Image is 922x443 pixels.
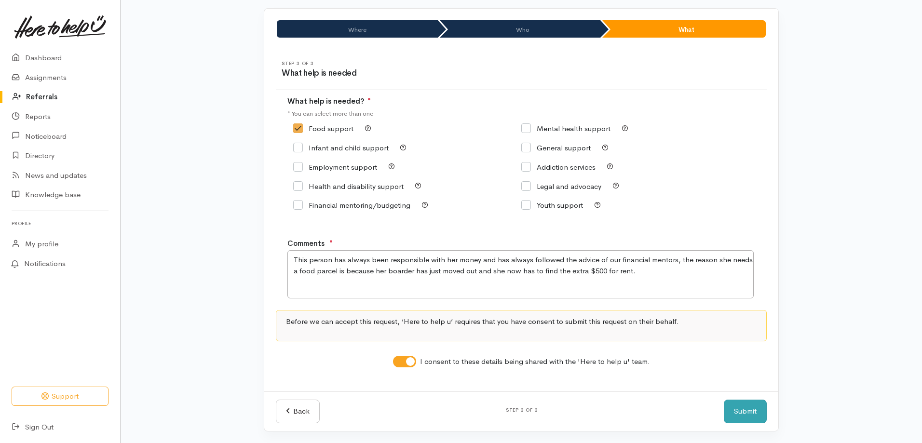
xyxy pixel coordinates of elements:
label: Food support [293,125,353,132]
li: What [602,20,766,38]
label: Legal and advocacy [521,183,601,190]
span: At least 1 option is required [367,96,371,106]
h6: Profile [12,217,108,230]
li: Where [277,20,438,38]
label: What help is needed? [287,96,371,107]
small: * You can select more than one [287,109,373,118]
label: Mental health support [521,125,610,132]
li: Who [440,20,601,38]
label: Youth support [521,201,583,209]
sup: ● [367,95,371,102]
label: Infant and child support [293,144,389,151]
a: Back [276,400,320,423]
p: Before we can accept this request, ‘Here to help u’ requires that you have consent to submit this... [286,316,757,327]
label: I consent to these details being shared with the 'Here to help u' team. [420,356,650,367]
label: Addiction services [521,163,596,171]
label: Financial mentoring/budgeting [293,201,410,209]
button: Support [12,387,108,406]
label: Health and disability support [293,183,404,190]
h3: What help is needed [282,69,521,78]
button: Submit [724,400,767,423]
h6: Step 3 of 3 [282,61,521,66]
label: Comments [287,238,325,249]
label: General support [521,144,591,151]
sup: ● [329,238,333,244]
h6: Step 3 of 3 [331,407,712,413]
label: Employment support [293,163,377,171]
